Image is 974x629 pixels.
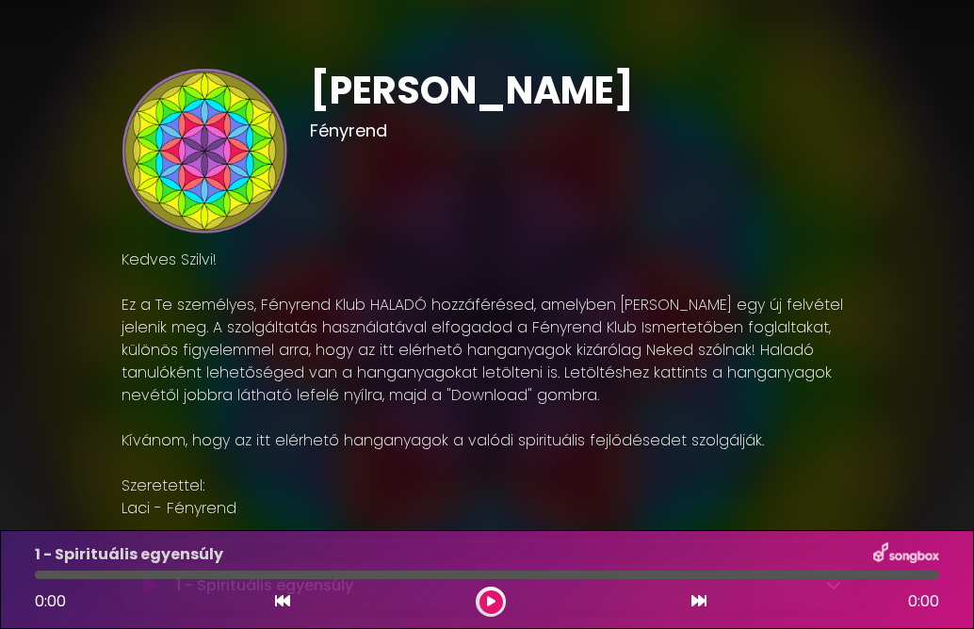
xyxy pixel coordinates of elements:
[35,590,66,612] span: 0:00
[310,121,852,141] h3: Fényrend
[122,249,852,520] p: Kedves Szilvi! Ez a Te személyes, Fényrend Klub HALADÓ hozzáférésed, amelyben [PERSON_NAME] egy ú...
[873,542,939,567] img: songbox-logo-white.png
[35,543,223,566] p: 1 - Spirituális egyensúly
[908,590,939,613] span: 0:00
[310,68,852,113] h1: [PERSON_NAME]
[122,68,287,234] img: tZdHPxKtS5WkpfQ2P9l4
